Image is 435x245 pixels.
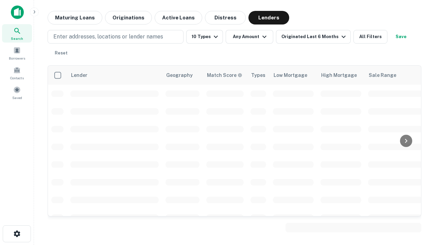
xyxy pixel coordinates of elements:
button: Active Loans [155,11,202,24]
a: Search [2,24,32,43]
button: Distress [205,11,246,24]
th: Capitalize uses an advanced AI algorithm to match your search with the best lender. The match sco... [203,66,247,85]
p: Enter addresses, locations or lender names [53,33,163,41]
img: capitalize-icon.png [11,5,24,19]
button: Lenders [248,11,289,24]
button: Originated Last 6 Months [276,30,351,44]
a: Contacts [2,64,32,82]
div: Low Mortgage [274,71,307,79]
h6: Match Score [207,71,241,79]
span: Contacts [10,75,24,81]
button: All Filters [353,30,387,44]
th: Lender [67,66,162,85]
div: Capitalize uses an advanced AI algorithm to match your search with the best lender. The match sco... [207,71,242,79]
button: Maturing Loans [48,11,102,24]
button: Originations [105,11,152,24]
iframe: Chat Widget [401,169,435,201]
th: Types [247,66,269,85]
span: Saved [12,95,22,100]
span: Search [11,36,23,41]
th: Sale Range [365,66,426,85]
button: Save your search to get updates of matches that match your search criteria. [390,30,412,44]
span: Borrowers [9,55,25,61]
th: High Mortgage [317,66,365,85]
button: Reset [50,46,72,60]
div: High Mortgage [321,71,357,79]
th: Geography [162,66,203,85]
a: Saved [2,83,32,102]
div: Types [251,71,265,79]
div: Originated Last 6 Months [281,33,348,41]
div: Sale Range [369,71,396,79]
button: 10 Types [186,30,223,44]
button: Enter addresses, locations or lender names [48,30,184,44]
button: Any Amount [226,30,273,44]
div: Lender [71,71,87,79]
div: Geography [166,71,193,79]
th: Low Mortgage [269,66,317,85]
a: Borrowers [2,44,32,62]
